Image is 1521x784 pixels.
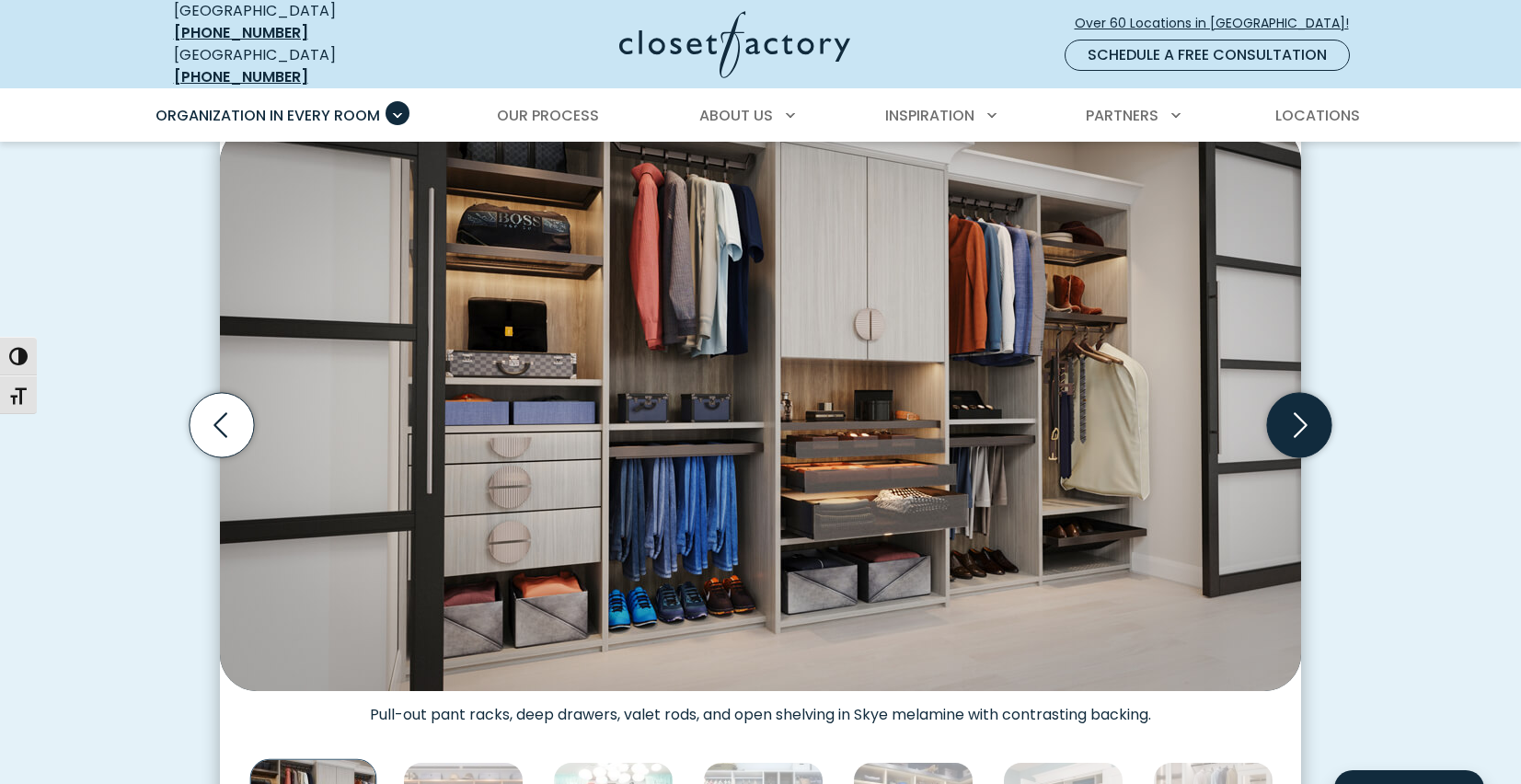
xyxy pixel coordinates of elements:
img: Custom reach-in closet with pant hangers, custom cabinets and drawers [220,125,1301,691]
span: Organization in Every Room [156,105,380,126]
button: Previous slide [182,386,261,465]
figcaption: Pull-out pant racks, deep drawers, valet rods, and open shelving in Skye melamine with contrastin... [220,691,1301,724]
span: Our Process [497,105,599,126]
span: Over 60 Locations in [GEOGRAPHIC_DATA]! [1075,14,1364,33]
span: Locations [1275,105,1360,126]
nav: Primary Menu [143,90,1379,142]
a: [PHONE_NUMBER] [174,66,308,87]
a: Over 60 Locations in [GEOGRAPHIC_DATA]! [1074,7,1365,40]
a: [PHONE_NUMBER] [174,22,308,43]
span: Inspiration [885,105,974,126]
button: Next slide [1260,386,1339,465]
div: [GEOGRAPHIC_DATA] [174,44,441,88]
span: Partners [1086,105,1158,126]
img: Closet Factory Logo [619,11,850,78]
span: About Us [699,105,773,126]
a: Schedule a Free Consultation [1065,40,1350,71]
